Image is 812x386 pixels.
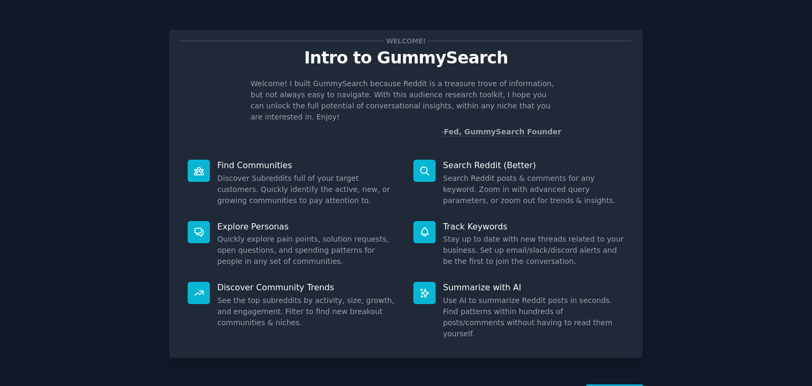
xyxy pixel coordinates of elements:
[443,160,624,171] p: Search Reddit (Better)
[443,295,624,339] dd: Use AI to summarize Reddit posts in seconds. Find patterns within hundreds of posts/comments with...
[217,282,399,293] p: Discover Community Trends
[217,234,399,267] dd: Quickly explore pain points, solution requests, open questions, and spending patterns for people ...
[443,234,624,267] dd: Stay up to date with new threads related to your business. Set up email/slack/discord alerts and ...
[217,173,399,206] dd: Discover Subreddits full of your target customers. Quickly identify the active, new, or growing c...
[217,160,399,171] p: Find Communities
[217,221,399,232] p: Explore Personas
[251,78,561,123] p: Welcome! I built GummySearch because Reddit is a treasure trove of information, but not always ea...
[441,126,561,137] div: -
[443,282,624,293] p: Summarize with AI
[444,127,561,136] a: Fed, GummySearch Founder
[443,221,624,232] p: Track Keywords
[217,295,399,328] dd: See the top subreddits by activity, size, growth, and engagement. Filter to find new breakout com...
[443,173,624,206] dd: Search Reddit posts & comments for any keyword. Zoom in with advanced query parameters, or zoom o...
[384,35,428,47] span: Welcome!
[180,49,632,67] p: Intro to GummySearch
